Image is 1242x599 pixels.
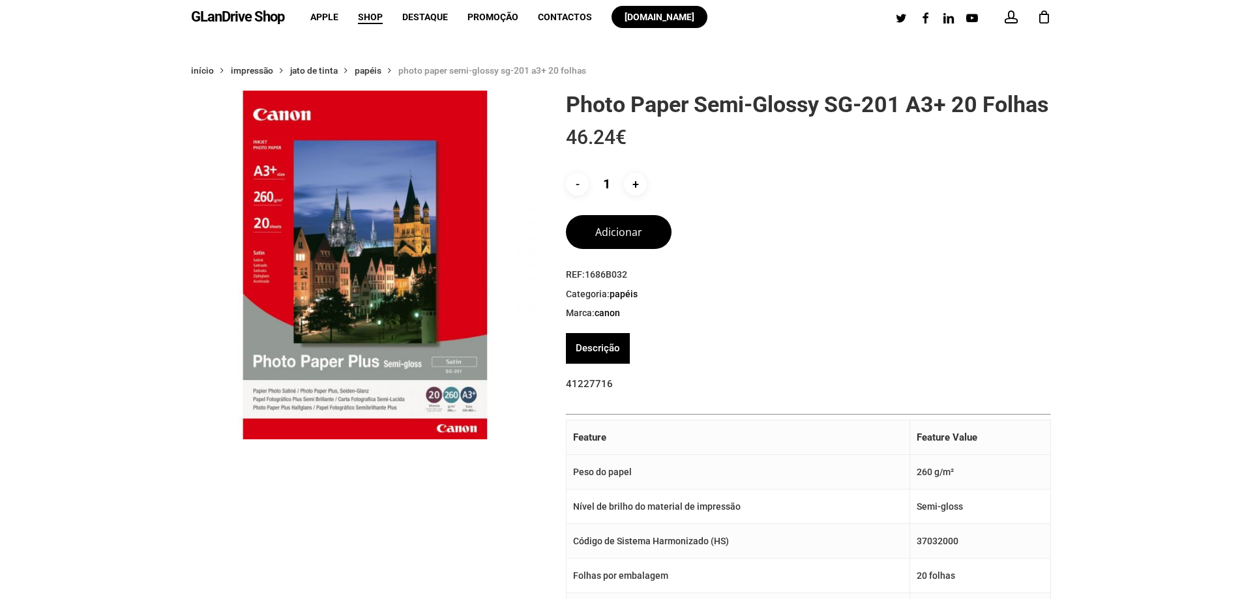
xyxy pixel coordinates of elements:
[591,173,621,196] input: Product quantity
[310,12,338,22] a: Apple
[585,269,627,280] span: 1686B032
[566,307,1051,320] span: Marca:
[576,333,620,364] a: Descrição
[467,12,518,22] a: Promoção
[402,12,448,22] a: Destaque
[610,288,638,300] a: Papéis
[358,12,383,22] a: Shop
[567,420,910,455] th: Feature
[910,420,1051,455] th: Feature Value
[566,126,627,149] bdi: 46.24
[625,12,694,22] span: [DOMAIN_NAME]
[566,91,1051,118] h1: Photo Paper Semi-Glossy SG-201 A3+ 20 folhas
[566,173,589,196] input: -
[566,373,1051,409] p: 41227716
[1037,10,1052,24] a: Cart
[910,455,1051,489] td: 260 g/m²
[910,524,1051,559] td: 37032000
[910,559,1051,593] td: 20 folhas
[567,559,910,593] td: Folhas por embalagem
[398,65,586,76] span: Photo Paper Semi-Glossy SG-201 A3+ 20 folhas
[191,10,284,24] a: GLanDrive Shop
[355,65,381,76] a: Papéis
[191,65,214,76] a: Início
[615,126,627,149] span: €
[612,12,707,22] a: [DOMAIN_NAME]
[191,91,540,439] img: Placeholder
[538,12,592,22] a: Contactos
[567,489,910,524] td: Nível de brilho do material de impressão
[910,489,1051,524] td: Semi-gloss
[566,215,672,249] button: Adicionar
[567,455,910,489] td: Peso do papel
[624,173,647,196] input: +
[566,288,1051,301] span: Categoria:
[231,65,273,76] a: Impressão
[567,524,910,559] td: Código de Sistema Harmonizado (HS)
[566,269,1051,282] span: REF:
[290,65,338,76] a: Jato de Tinta
[595,307,620,319] a: CANON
